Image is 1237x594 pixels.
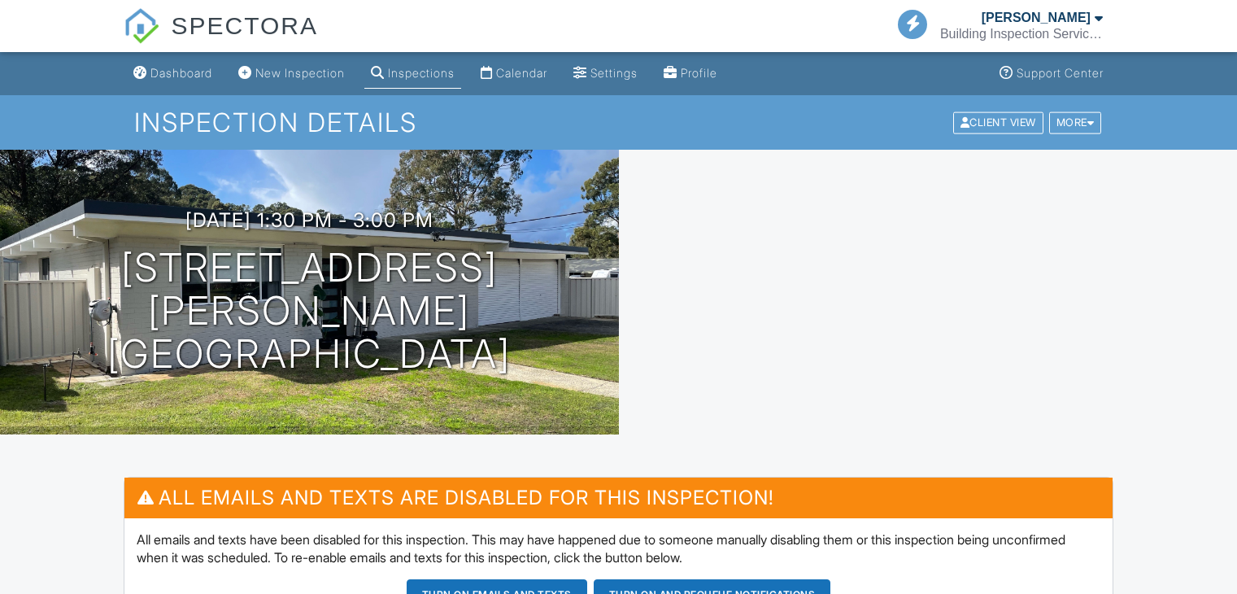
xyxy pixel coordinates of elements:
h1: Inspection Details [134,108,1103,137]
div: Calendar [496,66,547,80]
div: New Inspection [255,66,345,80]
div: Dashboard [150,66,212,80]
a: Calendar [474,59,554,89]
div: Support Center [1017,66,1104,80]
div: Client View [953,111,1043,133]
img: The Best Home Inspection Software - Spectora [124,8,159,44]
a: New Inspection [232,59,351,89]
div: More [1049,111,1102,133]
p: All emails and texts have been disabled for this inspection. This may have happened due to someon... [137,531,1100,567]
h3: [DATE] 1:30 pm - 3:00 pm [185,209,433,231]
h1: [STREET_ADDRESS][PERSON_NAME] [GEOGRAPHIC_DATA] [26,247,593,375]
a: Support Center [993,59,1110,89]
div: Settings [590,66,638,80]
a: Profile [657,59,724,89]
span: SPECTORA [172,8,319,42]
div: Profile [681,66,717,80]
div: Inspections [388,66,455,80]
a: Inspections [364,59,461,89]
a: Settings [567,59,644,89]
a: SPECTORA [124,24,318,55]
a: Dashboard [127,59,219,89]
div: [PERSON_NAME] [982,10,1091,26]
a: Client View [952,116,1048,128]
h3: All emails and texts are disabled for this inspection! [124,478,1113,518]
div: Building Inspection Services [940,26,1103,42]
